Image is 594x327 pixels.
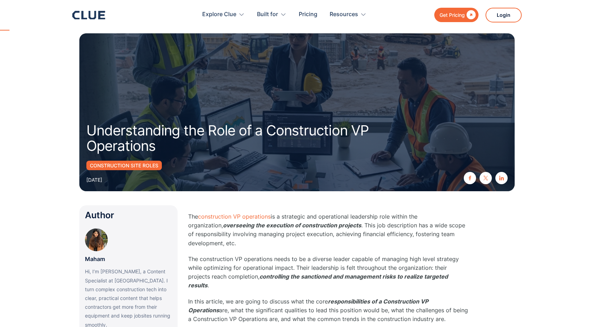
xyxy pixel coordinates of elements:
a: construction VP operations [198,213,271,220]
h1: Understanding the Role of a Construction VP Operations [86,123,381,154]
img: facebook icon [468,176,472,180]
div: Resources [330,4,358,26]
div: Resources [330,4,367,26]
img: Maham [85,228,108,251]
p: The is a strategic and operational leadership role within the organization, . This job descriptio... [188,212,469,248]
div: Explore Clue [202,4,245,26]
p: Maham [85,255,105,263]
em: controlling the sanctioned and management risks to realize targeted results [188,273,448,289]
a: Login [486,8,522,22]
div:  [465,11,476,19]
p: The construction VP operations needs to be a diverse leader capable of managing high level strate... [188,255,469,290]
a: Get Pricing [434,8,478,22]
div: [DATE] [86,175,102,184]
em: overseeing the execution of construction projects [223,222,361,229]
a: Construction Site Roles [86,161,162,170]
a: Pricing [299,4,317,26]
img: linkedin icon [499,176,504,180]
p: In this article, we are going to discuss what the core are, what the significant qualities to lea... [188,297,469,324]
div: Explore Clue [202,4,236,26]
div: Author [85,211,172,220]
div: Built for [257,4,286,26]
em: responsibilities of a Construction VP Operations [188,298,428,314]
div: Built for [257,4,278,26]
img: twitter X icon [483,176,488,180]
div: Get Pricing [440,11,465,19]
